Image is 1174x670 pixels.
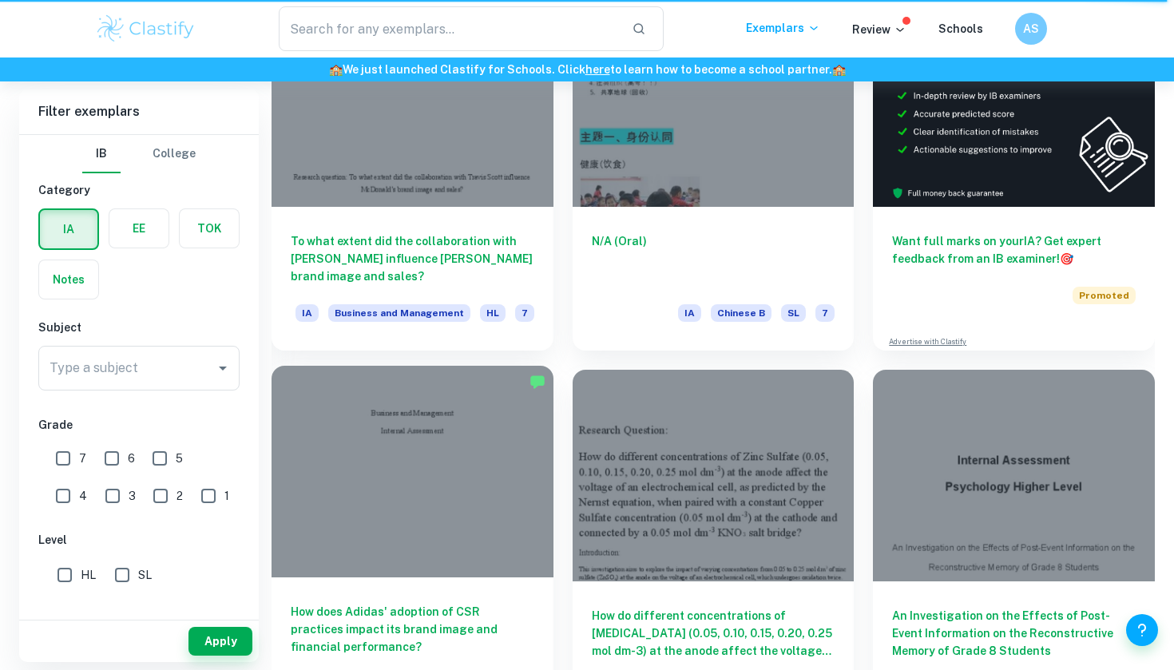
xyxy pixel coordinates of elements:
img: Clastify logo [95,13,196,45]
span: 6 [128,450,135,467]
button: IB [82,135,121,173]
h6: N/A (Oral) [592,232,835,285]
h6: Level [38,531,240,549]
span: Business and Management [328,304,470,322]
span: 7 [815,304,835,322]
h6: How does Adidas' adoption of CSR practices impact its brand image and financial performance? [291,603,534,656]
button: Notes [39,260,98,299]
button: Open [212,357,234,379]
span: 🎯 [1060,252,1073,265]
button: EE [109,209,169,248]
a: Schools [938,22,983,35]
h6: Grade [38,416,240,434]
span: HL [480,304,506,322]
span: 3 [129,487,136,505]
span: 🏫 [329,63,343,76]
span: 1 [224,487,229,505]
p: Review [852,21,906,38]
span: 7 [515,304,534,322]
h6: Subject [38,319,240,336]
h6: We just launched Clastify for Schools. Click to learn how to become a school partner. [3,61,1171,78]
button: AS [1015,13,1047,45]
p: Exemplars [746,19,820,37]
button: TOK [180,209,239,248]
div: Filter type choice [82,135,196,173]
span: 5 [176,450,183,467]
input: Search for any exemplars... [279,6,619,51]
h6: AS [1022,20,1041,38]
h6: Category [38,181,240,199]
a: Advertise with Clastify [889,336,966,347]
span: 7 [79,450,86,467]
span: Chinese B [711,304,771,322]
img: Marked [529,374,545,390]
button: Apply [188,627,252,656]
span: Promoted [1073,287,1136,304]
h6: Session [38,610,240,628]
button: IA [40,210,97,248]
span: 2 [176,487,183,505]
span: IA [678,304,701,322]
span: SL [781,304,806,322]
span: 🏫 [832,63,846,76]
h6: How do different concentrations of [MEDICAL_DATA] (0.05, 0.10, 0.15, 0.20, 0.25 mol dm-3) at the ... [592,607,835,660]
a: here [585,63,610,76]
h6: To what extent did the collaboration with [PERSON_NAME] influence [PERSON_NAME] brand image and s... [291,232,534,285]
h6: Want full marks on your IA ? Get expert feedback from an IB examiner! [892,232,1136,268]
h6: Filter exemplars [19,89,259,134]
h6: An Investigation on the Effects of Post-Event Information on the Reconstructive Memory of Grade 8... [892,607,1136,660]
span: SL [138,566,152,584]
span: IA [295,304,319,322]
button: Help and Feedback [1126,614,1158,646]
button: College [153,135,196,173]
span: 4 [79,487,87,505]
span: HL [81,566,96,584]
